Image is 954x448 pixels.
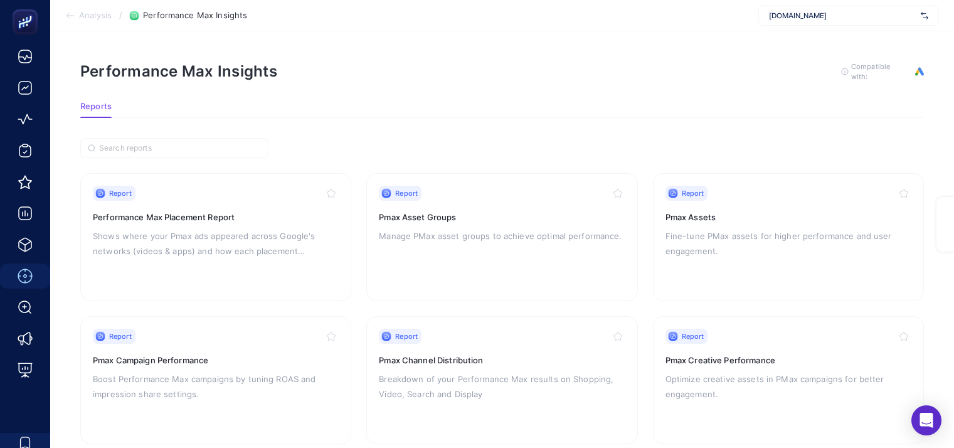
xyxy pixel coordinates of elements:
a: ReportPmax AssetsFine-tune PMax assets for higher performance and user engagement. [653,173,924,301]
h3: Pmax Creative Performance [665,354,911,366]
a: ReportPmax Channel DistributionBreakdown of your Performance Max results on Shopping, Video, Sear... [366,316,637,444]
h3: Pmax Assets [665,211,911,223]
h3: Pmax Campaign Performance [93,354,339,366]
span: [DOMAIN_NAME] [769,11,916,21]
p: Manage PMax asset groups to achieve optimal performance. [379,228,625,243]
button: Reports [80,102,112,118]
p: Breakdown of your Performance Max results on Shopping, Video, Search and Display [379,371,625,402]
a: ReportPerformance Max Placement ReportShows where your Pmax ads appeared across Google's networks... [80,173,351,301]
span: Report [682,331,704,341]
p: Optimize creative assets in PMax campaigns for better engagement. [665,371,911,402]
input: Search [99,144,261,153]
a: ReportPmax Asset GroupsManage PMax asset groups to achieve optimal performance. [366,173,637,301]
img: svg%3e [921,9,928,22]
span: Reports [80,102,112,112]
a: ReportPmax Creative PerformanceOptimize creative assets in PMax campaigns for better engagement. [653,316,924,444]
a: ReportPmax Campaign PerformanceBoost Performance Max campaigns by tuning ROAS and impression shar... [80,316,351,444]
div: Open Intercom Messenger [911,405,941,435]
h3: Pmax Asset Groups [379,211,625,223]
p: Fine-tune PMax assets for higher performance and user engagement. [665,228,911,259]
span: Report [109,331,132,341]
span: Report [682,188,704,198]
h3: Performance Max Placement Report [93,211,339,223]
p: Boost Performance Max campaigns by tuning ROAS and impression share settings. [93,371,339,402]
span: Report [109,188,132,198]
h3: Pmax Channel Distribution [379,354,625,366]
span: / [119,10,122,20]
span: Report [395,188,418,198]
span: Report [395,331,418,341]
span: Compatible with: [851,61,908,82]
span: Performance Max Insights [143,11,247,21]
span: Analysis [79,11,112,21]
h1: Performance Max Insights [80,62,277,80]
p: Shows where your Pmax ads appeared across Google's networks (videos & apps) and how each placemen... [93,228,339,259]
